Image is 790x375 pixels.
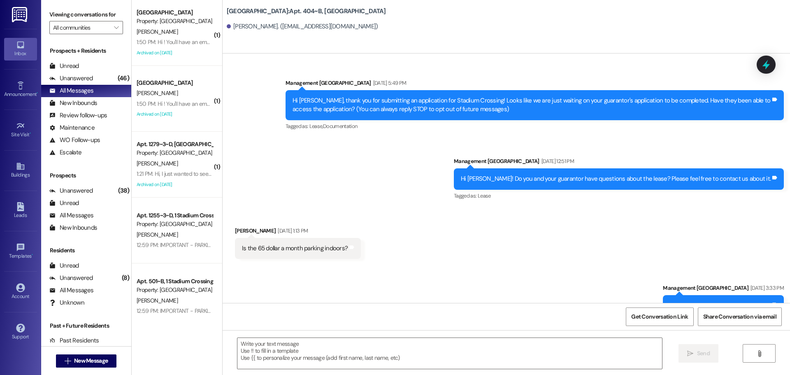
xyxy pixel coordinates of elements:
i:  [65,358,71,364]
div: Unknown [49,298,84,307]
button: New Message [56,354,117,368]
span: • [30,130,31,136]
div: Unanswered [49,274,93,282]
i:  [114,24,118,31]
div: WO Follow-ups [49,136,100,144]
div: Indoors [670,301,690,310]
a: Support [4,321,37,343]
a: Templates • [4,240,37,263]
span: [PERSON_NAME] [137,28,178,35]
div: Prospects + Residents [41,47,131,55]
div: (46) [116,72,131,85]
a: Account [4,281,37,303]
span: Lease [478,192,491,199]
a: Inbox [4,38,37,60]
span: • [37,90,38,96]
div: [PERSON_NAME] [235,226,361,238]
span: New Message [74,356,108,365]
div: Archived on [DATE] [136,109,214,119]
label: Viewing conversations for [49,8,123,21]
span: Share Conversation via email [703,312,776,321]
div: Tagged as: [286,120,784,132]
div: [DATE] 3:33 PM [748,284,784,292]
div: Prospects [41,171,131,180]
div: Property: [GEOGRAPHIC_DATA] [137,286,213,294]
div: (38) [116,184,131,197]
div: New Inbounds [49,224,97,232]
div: Property: [GEOGRAPHIC_DATA] [137,149,213,157]
div: Review follow-ups [49,111,107,120]
div: (8) [120,272,131,284]
div: Tagged as: [454,190,784,202]
div: Property: [GEOGRAPHIC_DATA] [137,220,213,228]
span: Lease , [309,123,323,130]
div: Unread [49,62,79,70]
span: • [32,252,33,258]
div: Is the 65 dollar a month parking indoors? [242,244,348,253]
div: Past + Future Residents [41,321,131,330]
div: Unanswered [49,74,93,83]
div: Apt. 1279~3~D, [GEOGRAPHIC_DATA] [137,140,213,149]
div: Management [GEOGRAPHIC_DATA] [454,157,784,168]
b: [GEOGRAPHIC_DATA]: Apt. 404~B, [GEOGRAPHIC_DATA] [227,7,386,16]
div: Unread [49,261,79,270]
div: Property: [GEOGRAPHIC_DATA] [137,17,213,26]
div: All Messages [49,86,93,95]
span: Send [697,349,710,358]
a: Leads [4,200,37,222]
button: Share Conversation via email [698,307,782,326]
div: [DATE] 12:51 PM [539,157,574,165]
div: [GEOGRAPHIC_DATA] [137,8,213,17]
div: [DATE] 5:49 PM [371,79,407,87]
div: Management [GEOGRAPHIC_DATA] [663,284,784,295]
div: Escalate [49,148,81,157]
div: Residents [41,246,131,255]
span: [PERSON_NAME] [137,89,178,97]
img: ResiDesk Logo [12,7,29,22]
div: Apt. 501~B, 1 Stadium Crossing Guarantors [137,277,213,286]
div: Unanswered [49,186,93,195]
div: All Messages [49,286,93,295]
div: Maintenance [49,123,95,132]
div: 1:50 PM: Hi ! You'll have an email coming to you soon from Catalyst Property Management! If you c... [137,100,617,107]
div: [GEOGRAPHIC_DATA] [137,79,213,87]
a: Buildings [4,159,37,182]
div: [DATE] 1:13 PM [276,226,308,235]
span: Get Conversation Link [631,312,688,321]
div: Archived on [DATE] [136,179,214,190]
div: Unread [49,199,79,207]
i:  [756,350,762,357]
div: All Messages [49,211,93,220]
span: Documentation [323,123,358,130]
div: Past Residents [49,336,99,345]
div: 1:50 PM: Hi ! You'll have an email coming to you soon from Catalyst Property Management! If you c... [137,38,617,46]
div: Archived on [DATE] [136,48,214,58]
button: Send [678,344,718,363]
i:  [687,350,693,357]
input: All communities [53,21,110,34]
div: Management [GEOGRAPHIC_DATA] [286,79,784,90]
div: New Inbounds [49,99,97,107]
div: Apt. 1255~3~D, 1 Stadium Crossing Guarantors [137,211,213,220]
div: Hi [PERSON_NAME], thank you for submitting an application for Stadium Crossing! Looks like we are... [293,96,771,114]
div: [PERSON_NAME]. ([EMAIL_ADDRESS][DOMAIN_NAME]) [227,22,378,31]
a: Site Visit • [4,119,37,141]
div: 1:21 PM: Hi, I just wanted to see where I am at on the waitlist for parking? [137,170,306,177]
span: [PERSON_NAME] [137,231,178,238]
div: Hi [PERSON_NAME]! Do you and your guarantor have questions about the lease? Please feel free to c... [461,175,771,183]
span: [PERSON_NAME] [137,160,178,167]
span: [PERSON_NAME] [137,297,178,304]
button: Get Conversation Link [626,307,693,326]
